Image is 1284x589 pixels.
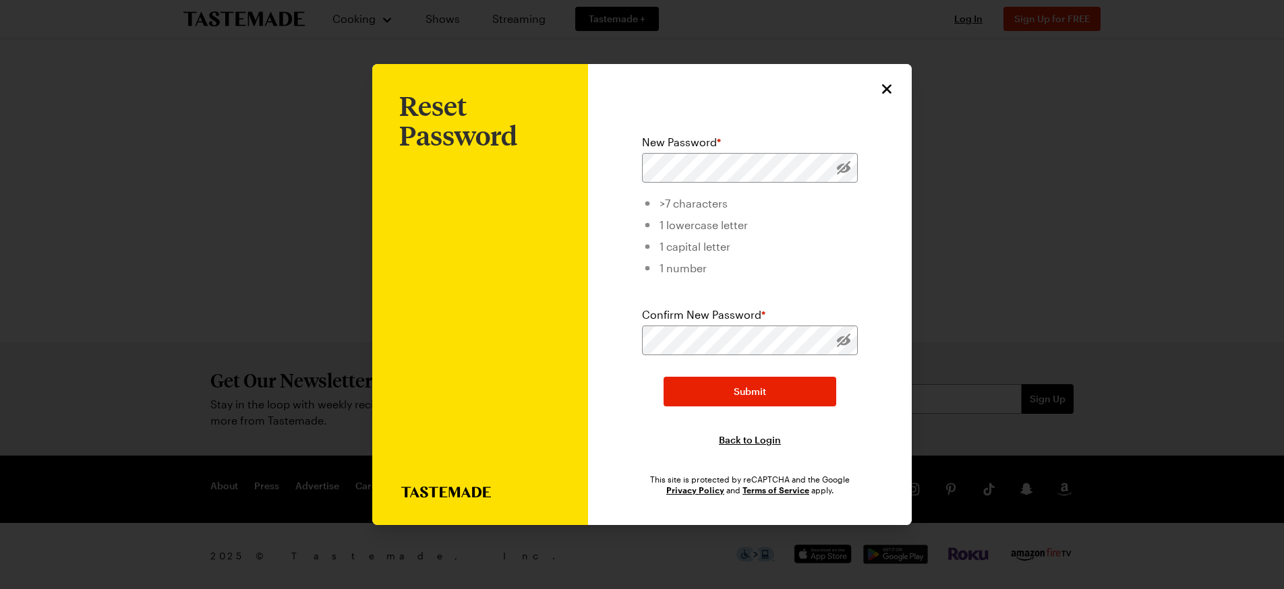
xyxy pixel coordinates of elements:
a: Google Privacy Policy [666,484,724,495]
button: Submit [664,377,836,406]
span: 1 capital letter [660,240,730,253]
label: New Password [642,134,721,150]
a: Google Terms of Service [742,484,809,495]
span: 1 number [660,261,707,274]
button: Close [878,80,896,98]
span: Submit [734,385,766,398]
span: 1 lowercase letter [660,218,748,231]
h1: Reset Password [399,91,561,150]
div: This site is protected by reCAPTCHA and the Google and apply. [642,474,858,495]
span: >7 characters [660,197,728,210]
label: Confirm New Password [642,307,765,323]
button: Back to Login [719,433,781,447]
